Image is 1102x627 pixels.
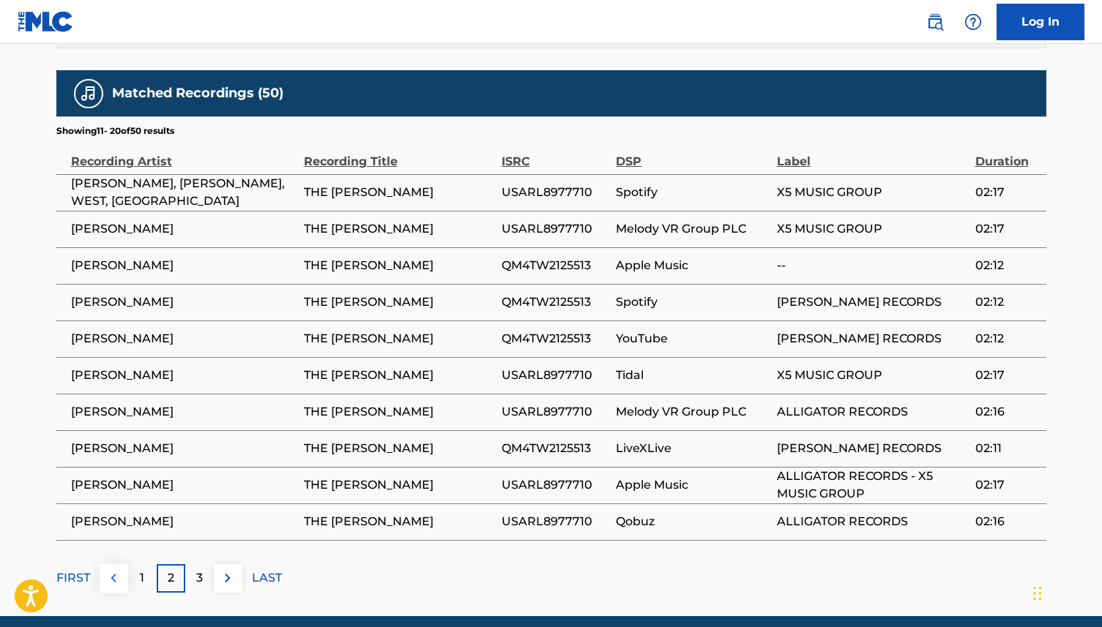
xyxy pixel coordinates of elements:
[777,468,967,503] span: ALLIGATOR RECORDS - X5 MUSIC GROUP
[616,257,770,274] span: Apple Music
[502,476,609,494] span: USARL8977710
[616,330,770,348] span: YouTube
[975,476,1039,494] span: 02:17
[777,440,967,457] span: [PERSON_NAME] RECORDS
[777,367,967,384] span: X5 MUSIC GROUP
[304,476,494,494] span: THE [PERSON_NAME]
[502,367,609,384] span: USARL8977710
[1033,571,1042,615] div: Drag
[71,513,297,530] span: [PERSON_NAME]
[71,403,297,421] span: [PERSON_NAME]
[975,293,1039,311] span: 02:12
[777,184,967,201] span: X5 MUSIC GROUP
[304,184,494,201] span: THE [PERSON_NAME]
[502,440,609,457] span: QM4TW2125513
[975,440,1039,457] span: 02:11
[616,293,770,311] span: Spotify
[80,85,97,102] img: Matched Recordings
[168,569,174,587] p: 2
[975,330,1039,348] span: 02:12
[777,513,967,530] span: ALLIGATOR RECORDS
[71,293,297,311] span: [PERSON_NAME]
[71,330,297,348] span: [PERSON_NAME]
[502,330,609,348] span: QM4TW2125513
[502,220,609,238] span: USARL8977710
[1029,557,1102,627] iframe: Chat Widget
[71,175,297,210] span: [PERSON_NAME], [PERSON_NAME], WEST, [GEOGRAPHIC_DATA]
[616,440,770,457] span: LiveXLive
[926,13,944,31] img: search
[975,403,1039,421] span: 02:16
[777,220,967,238] span: X5 MUSIC GROUP
[502,513,609,530] span: USARL8977710
[975,184,1039,201] span: 02:17
[196,569,203,587] p: 3
[502,403,609,421] span: USARL8977710
[777,403,967,421] span: ALLIGATOR RECORDS
[616,138,770,170] div: DSP
[616,184,770,201] span: Spotify
[777,257,967,274] span: --
[920,7,950,37] a: Public Search
[56,569,90,587] p: FIRST
[71,367,297,384] span: [PERSON_NAME]
[975,513,1039,530] span: 02:16
[964,13,982,31] img: help
[502,138,609,170] div: ISRC
[502,257,609,274] span: QM4TW2125513
[304,293,494,311] span: THE [PERSON_NAME]
[304,257,494,274] span: THE [PERSON_NAME]
[616,476,770,494] span: Apple Music
[304,330,494,348] span: THE [PERSON_NAME]
[304,138,494,170] div: Recording Title
[112,85,283,102] h5: Matched Recordings (50)
[975,138,1039,170] div: Duration
[958,7,988,37] div: Help
[304,513,494,530] span: THE [PERSON_NAME]
[140,569,144,587] p: 1
[502,293,609,311] span: QM4TW2125513
[71,220,297,238] span: [PERSON_NAME]
[71,257,297,274] span: [PERSON_NAME]
[997,4,1084,40] a: Log In
[252,569,282,587] p: LAST
[56,124,174,138] p: Showing 11 - 20 of 50 results
[71,440,297,457] span: [PERSON_NAME]
[304,403,494,421] span: THE [PERSON_NAME]
[304,440,494,457] span: THE [PERSON_NAME]
[975,220,1039,238] span: 02:17
[71,138,297,170] div: Recording Artist
[616,367,770,384] span: Tidal
[304,220,494,238] span: THE [PERSON_NAME]
[975,367,1039,384] span: 02:17
[777,138,967,170] div: Label
[304,367,494,384] span: THE [PERSON_NAME]
[105,569,122,587] img: left
[777,330,967,348] span: [PERSON_NAME] RECORDS
[18,11,74,32] img: MLC Logo
[219,569,237,587] img: right
[777,293,967,311] span: [PERSON_NAME] RECORDS
[71,476,297,494] span: [PERSON_NAME]
[975,257,1039,274] span: 02:12
[616,220,770,238] span: Melody VR Group PLC
[616,513,770,530] span: Qobuz
[616,403,770,421] span: Melody VR Group PLC
[502,184,609,201] span: USARL8977710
